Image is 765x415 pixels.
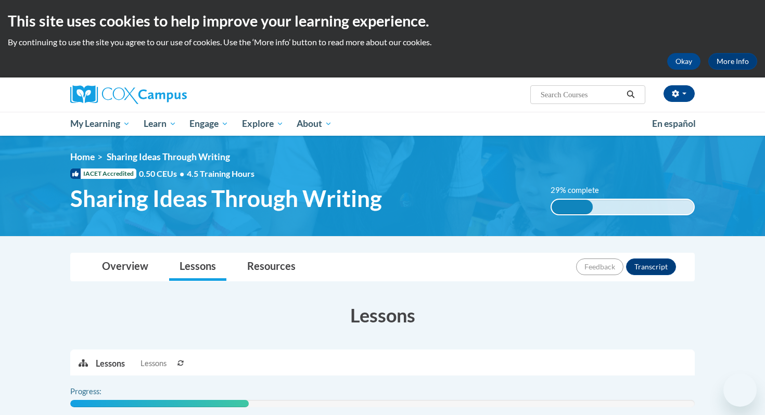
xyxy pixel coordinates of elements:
[96,358,125,369] p: Lessons
[63,112,137,136] a: My Learning
[183,112,235,136] a: Engage
[70,85,187,104] img: Cox Campus
[540,88,623,101] input: Search Courses
[137,112,183,136] a: Learn
[189,118,228,130] span: Engage
[70,168,136,179] span: IACET Accredited
[723,373,757,407] iframe: Button to launch messaging window
[576,258,623,275] button: Feedback
[55,112,710,136] div: Main menu
[8,36,757,48] p: By continuing to use the site you agree to our use of cookies. Use the ‘More info’ button to read...
[664,85,695,102] button: Account Settings
[235,112,290,136] a: Explore
[144,118,176,130] span: Learn
[70,151,95,162] a: Home
[551,185,610,196] label: 29% complete
[708,53,757,70] a: More Info
[552,200,593,214] div: 29% complete
[70,85,268,104] a: Cox Campus
[237,253,306,281] a: Resources
[70,118,130,130] span: My Learning
[623,88,639,101] button: Search
[652,118,696,129] span: En español
[92,253,159,281] a: Overview
[180,168,184,178] span: •
[645,113,703,135] a: En español
[187,168,254,178] span: 4.5 Training Hours
[70,185,382,212] span: Sharing Ideas Through Writing
[141,358,167,369] span: Lessons
[290,112,339,136] a: About
[626,258,676,275] button: Transcript
[667,53,700,70] button: Okay
[242,118,284,130] span: Explore
[70,302,695,328] h3: Lessons
[297,118,332,130] span: About
[70,386,130,397] label: Progress:
[139,168,187,179] span: 0.50 CEUs
[169,253,226,281] a: Lessons
[8,10,757,31] h2: This site uses cookies to help improve your learning experience.
[107,151,230,162] span: Sharing Ideas Through Writing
